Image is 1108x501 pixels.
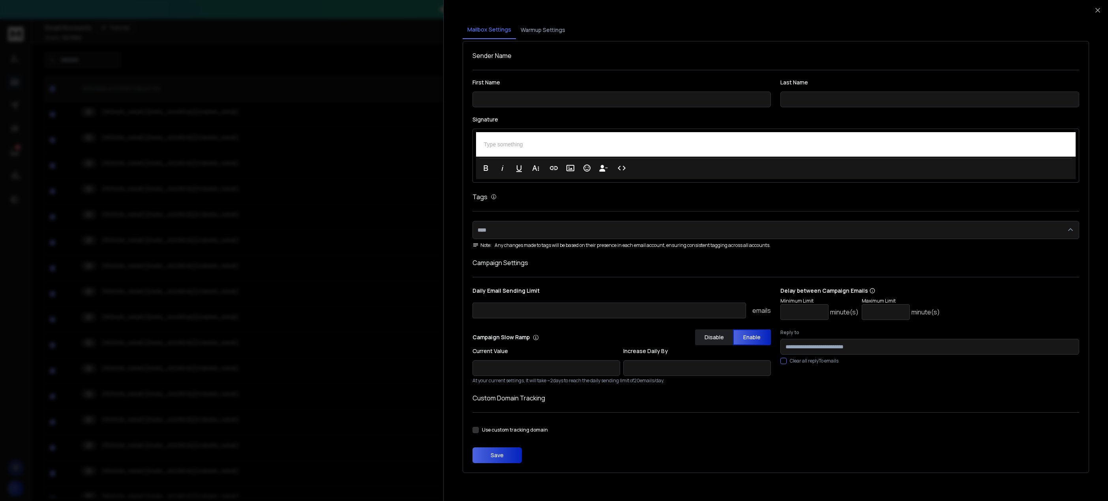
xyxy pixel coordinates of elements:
[516,21,570,39] button: Warmup Settings
[472,242,1079,249] div: Any changes made to tags will be based on their presence in each email account, ensuring consiste...
[472,287,771,298] p: Daily Email Sending Limit
[862,298,940,304] p: Maximum Limit
[780,298,859,304] p: Minimum Limit
[472,378,771,384] p: At your current settings, it will take ~ 2 days to reach the daily sending limit of 20 emails/day.
[579,160,594,176] button: Emoticons
[512,160,527,176] button: Underline (⌘U)
[546,160,561,176] button: Insert Link (⌘K)
[472,51,1079,60] h1: Sender Name
[495,160,510,176] button: Italic (⌘I)
[563,160,578,176] button: Insert Image (⌘P)
[733,329,771,345] button: Enable
[830,307,859,317] p: minute(s)
[752,306,771,315] p: emails
[623,348,771,354] label: Increase Daily By
[463,21,516,39] button: Mailbox Settings
[482,427,548,433] label: Use custom tracking domain
[911,307,940,317] p: minute(s)
[614,160,629,176] button: Code View
[695,329,733,345] button: Disable
[472,393,1079,403] h1: Custom Domain Tracking
[780,329,1079,336] label: Reply to
[472,348,620,354] label: Current Value
[472,80,771,85] label: First Name
[472,447,522,463] button: Save
[472,117,1079,122] label: Signature
[472,192,487,202] h1: Tags
[528,160,543,176] button: More Text
[790,358,838,364] label: Clear all replyTo emails
[472,242,491,249] span: Note:
[780,80,1079,85] label: Last Name
[478,160,493,176] button: Bold (⌘B)
[472,333,539,341] p: Campaign Slow Ramp
[472,258,1079,267] h1: Campaign Settings
[780,287,940,295] p: Delay between Campaign Emails
[596,160,611,176] button: Insert Unsubscribe Link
